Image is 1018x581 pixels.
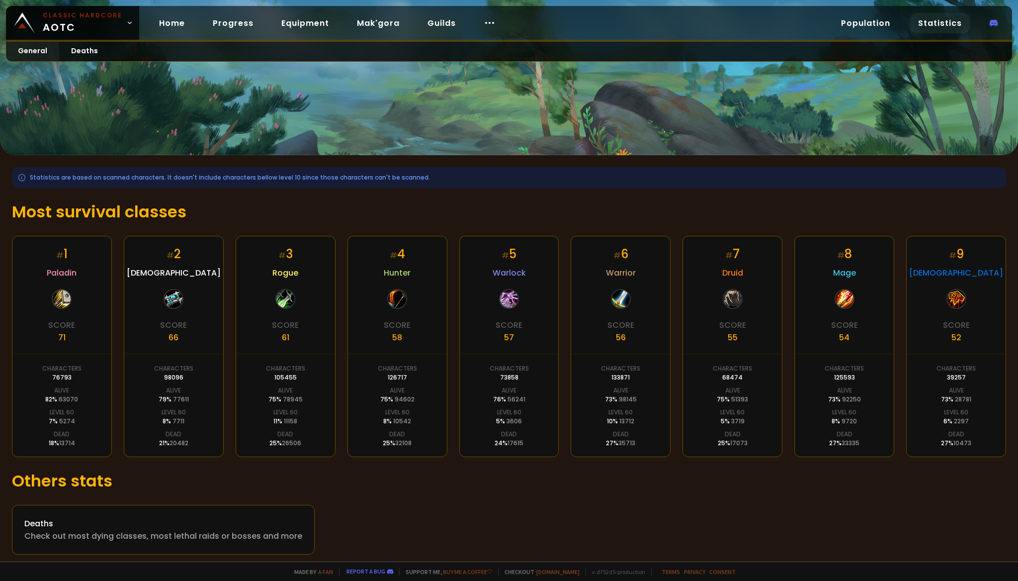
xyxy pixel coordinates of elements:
div: 3 [278,245,293,263]
div: 11 % [273,417,297,426]
div: Characters [825,364,864,373]
div: 73 % [941,395,971,404]
span: 51393 [731,395,748,403]
span: 77611 [173,395,189,403]
div: Alive [949,386,964,395]
a: Deaths [59,42,110,61]
div: Dead [837,430,852,439]
div: 73858 [500,373,518,382]
div: 54 [839,331,849,344]
a: Home [151,13,193,33]
div: Check out most dying classes, most lethal raids or bosses and more [24,530,302,542]
div: Characters [601,364,640,373]
div: 6 [613,245,628,263]
div: 5 [502,245,516,263]
div: 8 [837,245,852,263]
div: 133871 [611,373,630,382]
div: 18 % [49,439,75,448]
small: # [278,250,286,261]
div: Alive [613,386,628,395]
div: Characters [266,364,305,373]
span: 9720 [842,417,857,425]
div: 68474 [722,373,743,382]
div: 76 % [493,395,525,404]
div: 56 [616,331,626,344]
div: 1 [56,245,68,263]
a: Privacy [684,568,705,576]
span: Made by [288,568,333,576]
small: # [613,250,621,261]
small: # [390,250,397,261]
a: Guilds [420,13,464,33]
div: 25 % [718,439,748,448]
div: Score [160,319,187,331]
a: Consent [709,568,736,576]
a: a fan [318,568,333,576]
div: 39257 [947,373,966,382]
div: 75 % [717,395,748,404]
div: 66 [169,331,178,344]
div: Deaths [24,517,302,530]
small: # [949,250,956,261]
a: Statistics [910,13,970,33]
div: Alive [502,386,516,395]
span: [DEMOGRAPHIC_DATA] [909,267,1003,279]
a: Mak'gora [349,13,408,33]
div: Alive [725,386,740,395]
div: 105455 [274,373,297,382]
span: 28781 [955,395,971,403]
a: Classic HardcoreAOTC [6,6,139,40]
div: Characters [936,364,976,373]
div: 57 [504,331,514,344]
a: Equipment [273,13,337,33]
span: 3719 [731,417,745,425]
span: 92250 [842,395,861,403]
div: Level 60 [273,408,298,417]
span: 7711 [172,417,184,425]
span: 32108 [395,439,412,447]
div: Level 60 [50,408,74,417]
div: 4 [390,245,405,263]
span: v. d752d5 - production [586,568,645,576]
div: 9 [949,245,964,263]
div: Dead [613,430,629,439]
div: Level 60 [832,408,856,417]
small: Classic Hardcore [43,11,122,20]
div: 25 % [383,439,412,448]
div: Score [607,319,634,331]
div: 6 % [943,417,969,426]
small: # [502,250,509,261]
div: 125593 [834,373,855,382]
div: 10 % [607,417,634,426]
div: 7 [725,245,740,263]
a: Population [833,13,898,33]
span: 35713 [618,439,635,447]
span: AOTC [43,11,122,35]
span: 2297 [954,417,969,425]
span: Mage [833,267,856,279]
div: 73 % [605,395,637,404]
div: Dead [277,430,293,439]
a: Progress [205,13,261,33]
div: Characters [713,364,752,373]
span: 17073 [730,439,748,447]
div: Level 60 [720,408,745,417]
span: 3606 [507,417,522,425]
div: Score [272,319,299,331]
div: 82 % [45,395,78,404]
small: # [167,250,174,261]
a: [DOMAIN_NAME] [536,568,580,576]
div: 7 % [49,417,75,426]
div: 71 [58,331,66,344]
a: Report a bug [346,568,385,575]
div: Statistics are based on scanned characters. It doesn't include characters bellow level 10 since t... [12,167,1006,188]
span: Druid [722,267,743,279]
div: Level 60 [608,408,633,417]
span: Rogue [272,267,298,279]
div: 8 % [832,417,857,426]
div: Alive [54,386,69,395]
div: Score [496,319,522,331]
div: 2 [167,245,181,263]
div: Alive [278,386,293,395]
span: Hunter [384,267,411,279]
